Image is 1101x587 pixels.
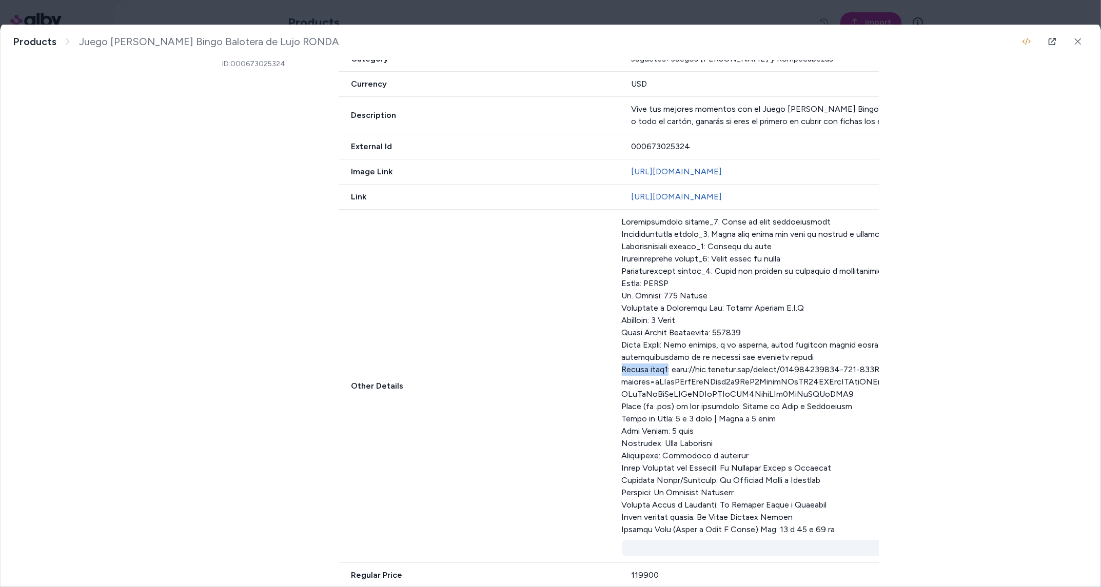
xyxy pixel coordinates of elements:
span: Link [339,191,619,203]
p: ID: 000673025324 [222,59,314,69]
a: [URL][DOMAIN_NAME] [631,167,722,176]
span: External Id [339,140,619,153]
a: [URL][DOMAIN_NAME] [631,192,722,201]
nav: breadcrumb [13,35,339,48]
span: Regular Price [339,569,619,581]
span: Image Link [339,166,619,178]
span: Juego [PERSON_NAME] Bingo Balotera de Lujo RONDA [79,35,339,48]
span: Currency [339,78,619,90]
a: Products [13,35,56,48]
span: Description [339,109,619,122]
span: Other Details [339,380,610,392]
